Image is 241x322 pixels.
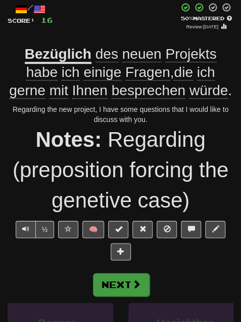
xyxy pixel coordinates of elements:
span: ich [197,64,215,80]
button: 🧠 [82,221,104,238]
button: Reset to 0% Mastered (alt+r) [132,221,153,238]
span: ich [62,64,80,80]
div: Regarding (preposition forcing the genetive case) [8,125,233,216]
span: einige [83,64,121,80]
span: würde [189,83,228,99]
button: ½ [35,221,55,238]
span: 16 [41,16,53,24]
span: gerne [9,83,45,99]
button: Add to collection (alt+a) [111,243,131,260]
button: Play sentence audio (ctl+space) [16,221,36,238]
span: mit [50,83,68,99]
small: Review: [DATE] [186,24,218,29]
span: Fragen [125,64,170,80]
div: Text-to-speech controls [14,221,55,243]
span: die [174,64,192,80]
div: / [8,3,53,15]
span: Score: [8,17,35,24]
strong: Notes: [35,128,102,151]
span: Ihnen [72,83,108,99]
button: Ignore sentence (alt+i) [157,221,177,238]
button: Set this sentence to 100% Mastered (alt+m) [108,221,128,238]
div: Regarding the new project, I have some questions that I would like to discuss with you. [8,104,233,125]
span: , . [9,46,232,99]
span: des [95,46,118,62]
span: 50 % [181,15,193,21]
span: habe [26,64,58,80]
button: Favorite sentence (alt+f) [58,221,78,238]
button: Edit sentence (alt+d) [205,221,225,238]
u: Bezüglich [25,46,91,64]
div: Mastered [179,15,233,22]
span: Projekts [165,46,216,62]
span: besprechen [112,83,185,99]
button: Discuss sentence (alt+u) [181,221,201,238]
span: neuen [122,46,162,62]
button: Next [93,273,150,296]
